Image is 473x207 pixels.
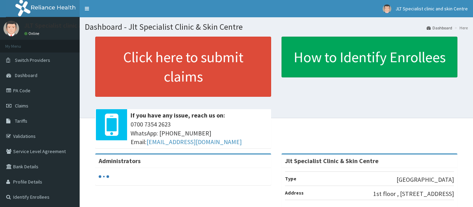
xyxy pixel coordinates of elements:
b: Administrators [99,157,141,165]
span: 0700 7354 2623 WhatsApp: [PHONE_NUMBER] Email: [131,120,268,147]
span: Tariffs [15,118,27,124]
strong: Jlt Specialist Clinic & Skin Centre [285,157,378,165]
li: Here [453,25,468,31]
a: Click here to submit claims [95,37,271,97]
span: Claims [15,103,28,109]
b: Type [285,176,296,182]
b: If you have any issue, reach us on: [131,111,225,119]
span: Dashboard [15,72,37,78]
a: Online [24,31,41,36]
p: 1st floor , [STREET_ADDRESS] [373,189,454,198]
img: User Image [3,21,19,36]
svg: audio-loading [99,171,109,182]
b: Address [285,190,304,196]
a: Dashboard [427,25,452,31]
a: [EMAIL_ADDRESS][DOMAIN_NAME] [146,138,242,146]
a: How to Identify Enrollees [282,37,457,77]
span: JLT Specialist clinic and skin Centre [395,6,468,12]
img: User Image [383,4,391,13]
p: JLT Specialist clinic and skin Centre [24,22,121,29]
span: Switch Providers [15,57,50,63]
h1: Dashboard - Jlt Specialist Clinic & Skin Centre [85,22,468,31]
p: [GEOGRAPHIC_DATA] [396,175,454,184]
